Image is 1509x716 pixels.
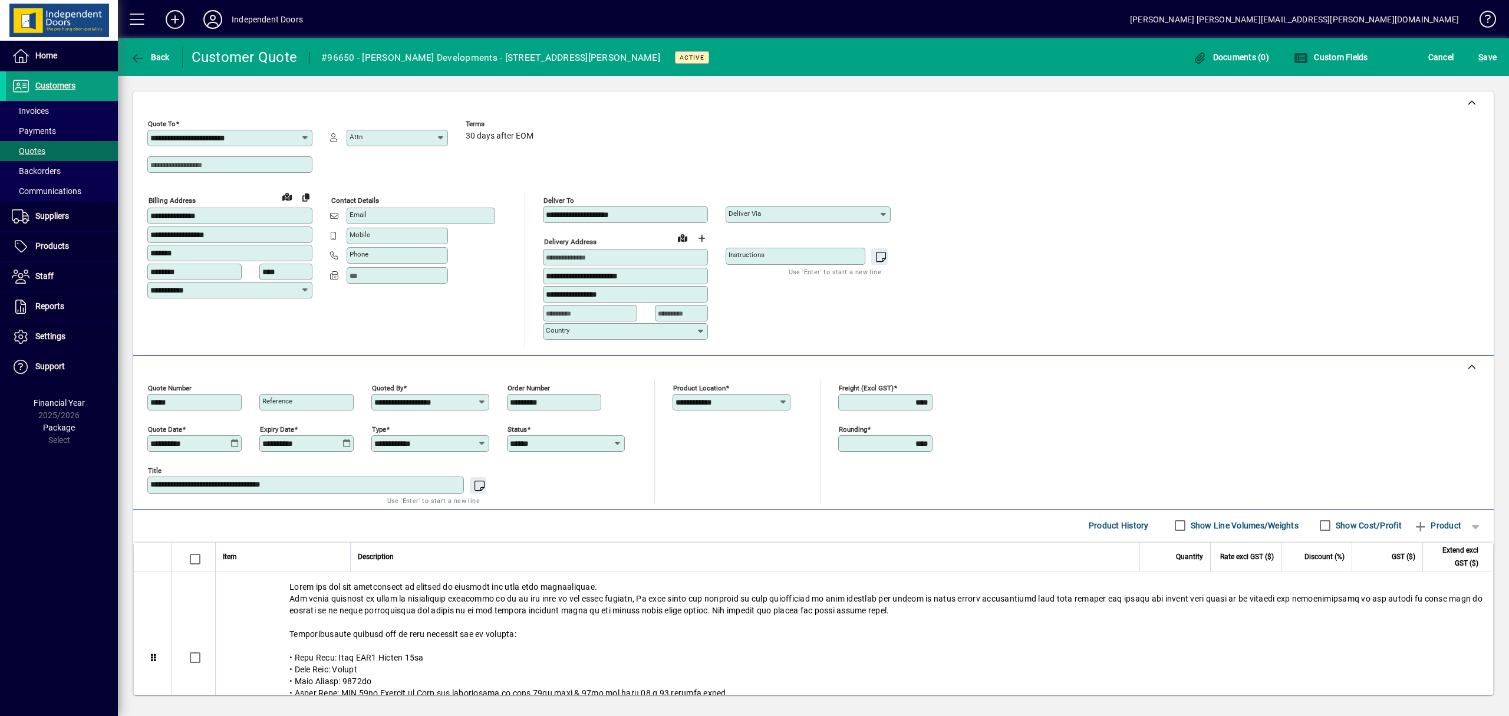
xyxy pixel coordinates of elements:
a: View on map [278,187,296,206]
div: [PERSON_NAME] [PERSON_NAME][EMAIL_ADDRESS][PERSON_NAME][DOMAIN_NAME] [1130,10,1459,29]
button: Documents (0) [1190,47,1272,68]
label: Show Cost/Profit [1333,520,1402,531]
mat-label: Title [148,466,162,474]
mat-label: Product location [673,383,726,392]
span: Communications [12,186,81,196]
div: Customer Quote [192,48,298,67]
span: GST ($) [1392,550,1415,563]
span: Product [1414,516,1461,535]
mat-hint: Use 'Enter' to start a new line [387,494,480,507]
span: Cancel [1428,48,1454,67]
span: Description [358,550,394,563]
span: Item [223,550,237,563]
a: Quotes [6,141,118,161]
span: Active [680,54,704,61]
mat-label: Rounding [839,425,867,433]
span: Discount (%) [1304,550,1345,563]
div: #96650 - [PERSON_NAME] Developments - [STREET_ADDRESS][PERSON_NAME] [321,48,660,67]
span: Documents (0) [1192,52,1269,62]
button: Cancel [1425,47,1457,68]
a: Home [6,41,118,71]
span: Product History [1089,516,1149,535]
mat-label: Instructions [729,251,765,259]
button: Product History [1084,515,1154,536]
span: Backorders [12,166,61,176]
span: Invoices [12,106,49,116]
span: Terms [466,120,536,128]
span: Financial Year [34,398,85,408]
mat-label: Quote date [148,425,182,433]
span: Settings [35,331,65,341]
button: Save [1475,47,1500,68]
mat-label: Attn [350,133,363,141]
a: Support [6,352,118,382]
span: Back [130,52,170,62]
span: Rate excl GST ($) [1220,550,1274,563]
span: Home [35,51,57,60]
span: Quantity [1176,550,1203,563]
mat-label: Phone [350,250,368,258]
span: Staff [35,271,54,281]
button: Custom Fields [1291,47,1371,68]
a: Suppliers [6,202,118,231]
button: Back [127,47,173,68]
span: 30 days after EOM [466,132,533,141]
span: Payments [12,126,56,136]
span: Extend excl GST ($) [1430,544,1478,570]
a: Staff [6,262,118,291]
span: Custom Fields [1294,52,1368,62]
a: Reports [6,292,118,321]
span: Reports [35,301,64,311]
a: Settings [6,322,118,352]
mat-label: Deliver via [729,209,761,218]
mat-label: Country [546,326,569,334]
mat-hint: Use 'Enter' to start a new line [789,265,881,278]
a: Knowledge Base [1471,2,1494,41]
button: Profile [194,9,232,30]
span: Package [43,423,75,432]
mat-label: Deliver To [543,196,574,205]
span: Quotes [12,146,45,156]
a: Backorders [6,161,118,181]
mat-label: Mobile [350,231,370,239]
mat-label: Type [372,425,386,433]
button: Add [156,9,194,30]
mat-label: Order number [508,383,550,392]
span: Suppliers [35,211,69,221]
mat-label: Email [350,211,367,219]
mat-label: Quoted by [372,383,403,392]
mat-label: Quote number [148,383,192,392]
button: Copy to Delivery address [296,188,315,206]
span: Products [35,241,69,251]
a: Communications [6,181,118,201]
mat-label: Quote To [148,120,176,128]
span: S [1478,52,1483,62]
span: Support [35,362,65,371]
button: Choose address [692,229,711,248]
label: Show Line Volumes/Weights [1188,520,1299,531]
a: Invoices [6,101,118,121]
a: Payments [6,121,118,141]
span: ave [1478,48,1497,67]
mat-label: Expiry date [260,425,294,433]
app-page-header-button: Back [118,47,183,68]
a: Products [6,232,118,261]
button: Product [1408,515,1467,536]
mat-label: Freight (excl GST) [839,383,894,392]
div: Independent Doors [232,10,303,29]
mat-label: Status [508,425,527,433]
a: View on map [673,228,692,247]
span: Customers [35,81,75,90]
mat-label: Reference [262,397,292,405]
